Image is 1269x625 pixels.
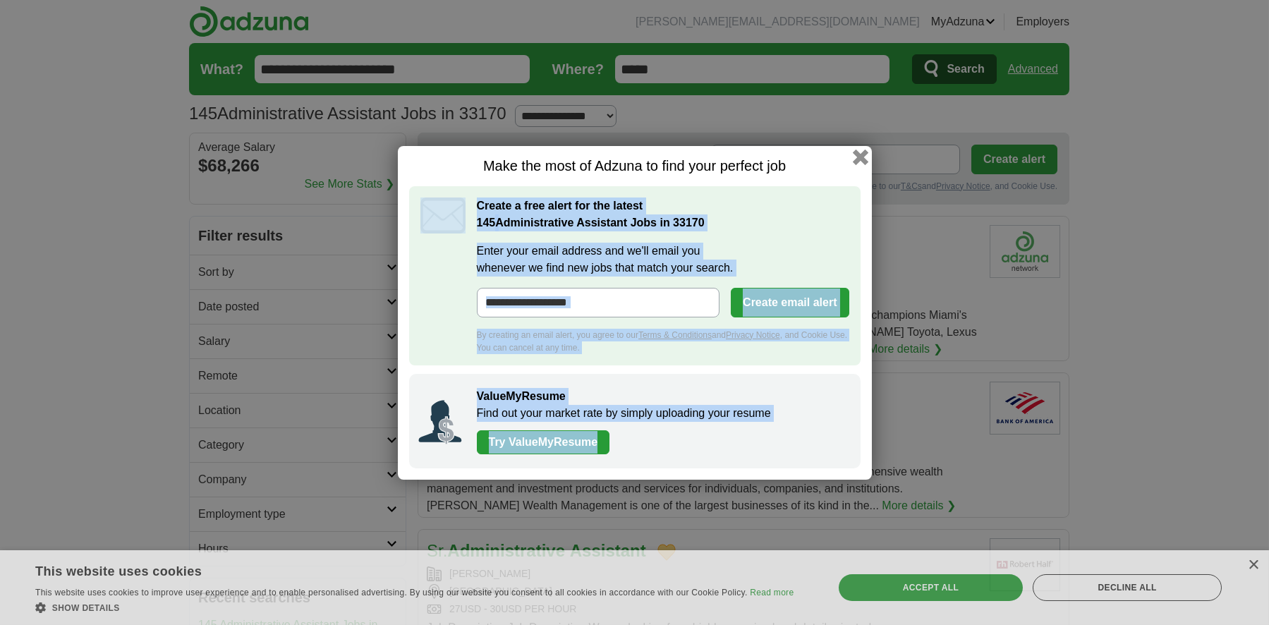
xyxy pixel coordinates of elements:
[52,603,120,613] span: Show details
[839,574,1024,601] div: Accept all
[477,214,496,231] span: 145
[35,559,758,580] div: This website uses cookies
[638,330,712,340] a: Terms & Conditions
[477,329,849,354] div: By creating an email alert, you agree to our and , and Cookie Use. You can cancel at any time.
[726,330,780,340] a: Privacy Notice
[1033,574,1222,601] div: Decline all
[477,243,849,277] label: Enter your email address and we'll email you whenever we find new jobs that match your search.
[477,405,846,422] p: Find out your market rate by simply uploading your resume
[731,288,849,317] button: Create email alert
[750,588,794,597] a: Read more, opens a new window
[35,588,748,597] span: This website uses cookies to improve user experience and to enable personalised advertising. By u...
[477,388,846,405] h2: ValueMyResume
[420,198,466,233] img: icon_email.svg
[477,430,610,454] a: Try ValueMyResume
[409,157,861,175] h1: Make the most of Adzuna to find your perfect job
[477,217,705,229] strong: Administrative Assistant Jobs in 33170
[477,198,849,231] h2: Create a free alert for the latest
[1248,560,1258,571] div: Close
[35,600,794,614] div: Show details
